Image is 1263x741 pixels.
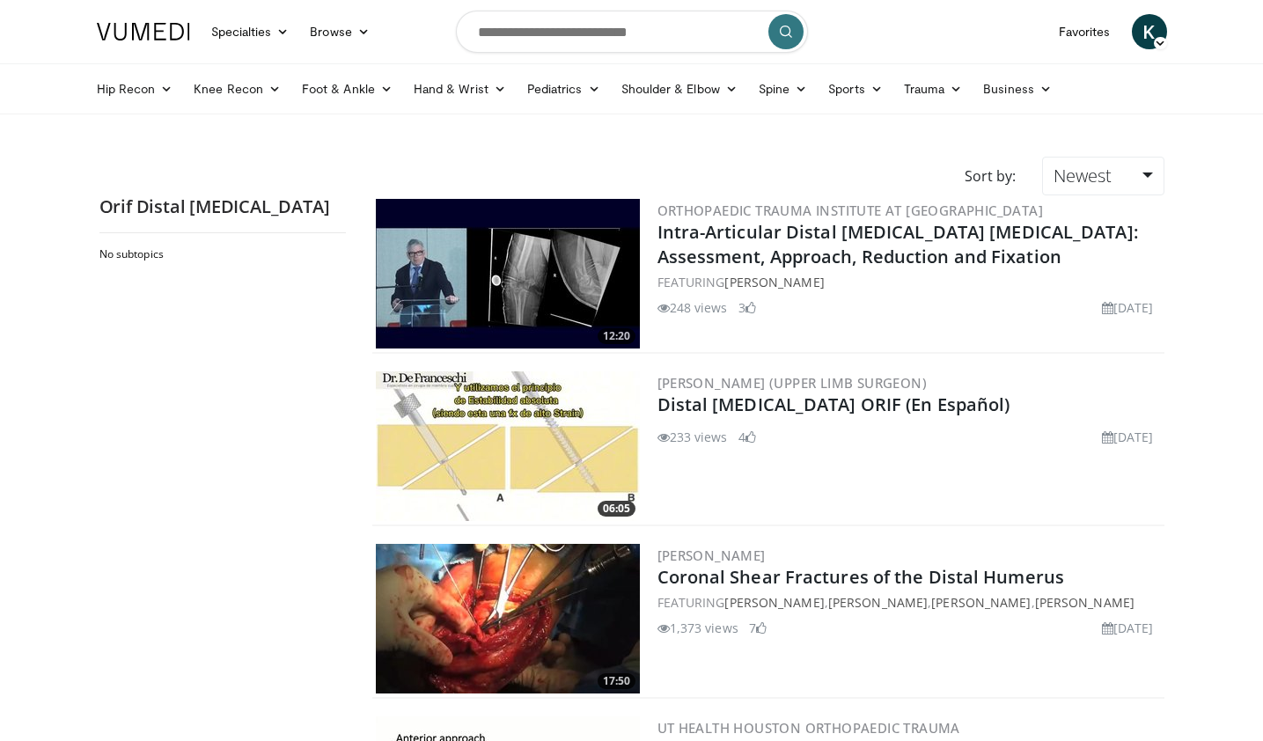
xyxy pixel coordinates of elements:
[376,371,640,521] img: 88b8e465-5b06-4ebf-88fb-b2f6f6c6bd5c.300x170_q85_crop-smart_upscale.jpg
[99,247,341,261] h2: No subtopics
[1054,164,1112,187] span: Newest
[1132,14,1167,49] a: K
[951,157,1029,195] div: Sort by:
[1042,157,1164,195] a: Newest
[657,565,1065,589] a: Coronal Shear Fractures of the Distal Humerus
[828,594,928,611] a: [PERSON_NAME]
[724,274,824,290] a: [PERSON_NAME]
[657,220,1138,268] a: Intra-Articular Distal [MEDICAL_DATA] [MEDICAL_DATA]: Assessment, Approach, Reduction and Fixation
[657,547,766,564] a: [PERSON_NAME]
[738,298,756,317] li: 3
[201,14,300,49] a: Specialties
[657,719,960,737] a: UT Health Houston Orthopaedic Trauma
[598,501,635,517] span: 06:05
[657,273,1161,291] div: FEATURING
[1035,594,1134,611] a: [PERSON_NAME]
[749,619,767,637] li: 7
[376,199,640,348] img: 12765687-9d5a-49c6-bc9a-7b6f97b572c8.300x170_q85_crop-smart_upscale.jpg
[376,544,640,693] a: 17:50
[657,428,728,446] li: 233 views
[183,71,291,106] a: Knee Recon
[1048,14,1121,49] a: Favorites
[657,593,1161,612] div: FEATURING , , ,
[99,195,346,218] h2: Orif Distal [MEDICAL_DATA]
[291,71,403,106] a: Foot & Ankle
[657,393,1010,416] a: Distal [MEDICAL_DATA] ORIF (En Español)
[376,544,640,693] img: ac8baac7-4924-4fd7-8ded-201101107d91.300x170_q85_crop-smart_upscale.jpg
[657,202,1044,219] a: Orthopaedic Trauma Institute at [GEOGRAPHIC_DATA]
[611,71,748,106] a: Shoulder & Elbow
[86,71,184,106] a: Hip Recon
[657,298,728,317] li: 248 views
[657,619,738,637] li: 1,373 views
[931,594,1031,611] a: [PERSON_NAME]
[376,199,640,348] a: 12:20
[598,328,635,344] span: 12:20
[738,428,756,446] li: 4
[517,71,611,106] a: Pediatrics
[973,71,1062,106] a: Business
[893,71,973,106] a: Trauma
[657,374,928,392] a: [PERSON_NAME] (Upper limb surgeon)
[1102,298,1154,317] li: [DATE]
[818,71,893,106] a: Sports
[456,11,808,53] input: Search topics, interventions
[1102,619,1154,637] li: [DATE]
[403,71,517,106] a: Hand & Wrist
[299,14,380,49] a: Browse
[598,673,635,689] span: 17:50
[748,71,818,106] a: Spine
[376,371,640,521] a: 06:05
[1102,428,1154,446] li: [DATE]
[97,23,190,40] img: VuMedi Logo
[724,594,824,611] a: [PERSON_NAME]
